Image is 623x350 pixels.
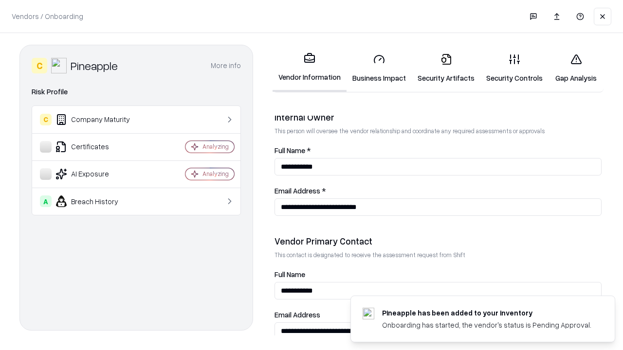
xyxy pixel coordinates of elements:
div: A [40,195,52,207]
div: Vendor Primary Contact [275,235,602,247]
div: Risk Profile [32,86,241,98]
label: Full Name [275,271,602,278]
div: Analyzing [202,170,229,178]
img: Pineapple [51,58,67,73]
a: Vendor Information [273,45,347,92]
div: C [40,114,52,125]
img: pineappleenergy.com [363,308,374,319]
div: Pineapple has been added to your inventory [382,308,591,318]
div: AI Exposure [40,168,156,180]
div: Onboarding has started, the vendor's status is Pending Approval. [382,320,591,330]
a: Business Impact [347,46,412,91]
a: Security Controls [480,46,549,91]
button: More info [211,57,241,74]
div: Pineapple [71,58,118,73]
div: Internal Owner [275,111,602,123]
a: Gap Analysis [549,46,604,91]
p: This contact is designated to receive the assessment request from Shift [275,251,602,259]
label: Email Address * [275,187,602,194]
p: This person will oversee the vendor relationship and coordinate any required assessments or appro... [275,127,602,135]
div: Analyzing [202,142,229,151]
div: C [32,58,47,73]
label: Full Name * [275,147,602,154]
a: Security Artifacts [412,46,480,91]
div: Breach History [40,195,156,207]
div: Certificates [40,141,156,153]
p: Vendors / Onboarding [12,11,83,21]
label: Email Address [275,311,602,318]
div: Company Maturity [40,114,156,125]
